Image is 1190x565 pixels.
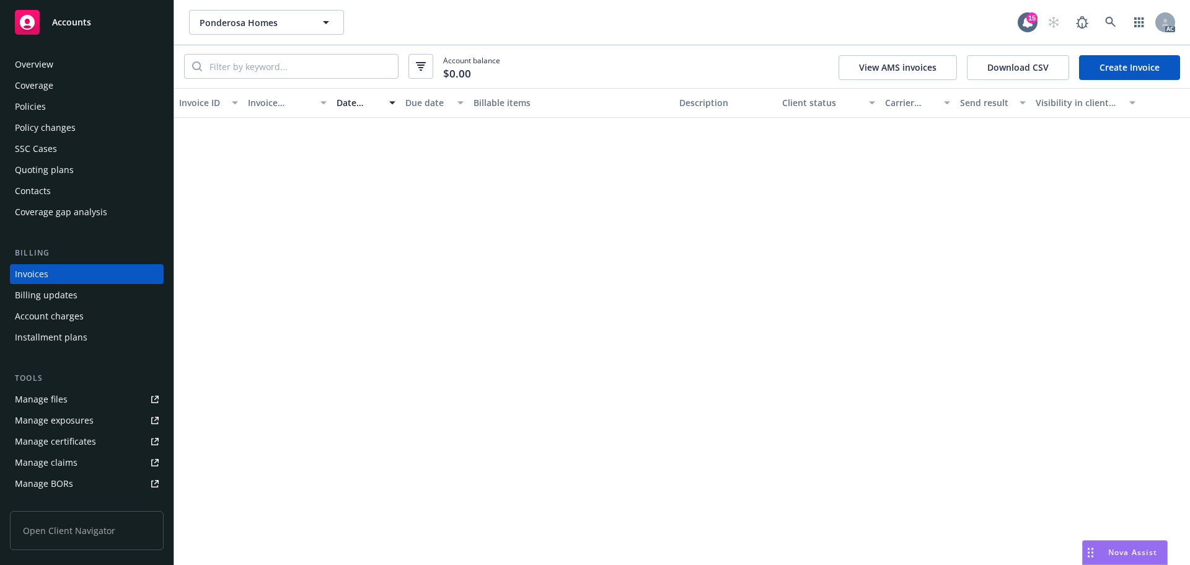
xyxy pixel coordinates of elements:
[10,306,164,326] a: Account charges
[189,10,344,35] button: Ponderosa Homes
[15,55,53,74] div: Overview
[15,139,57,159] div: SSC Cases
[10,389,164,409] a: Manage files
[10,76,164,96] a: Coverage
[15,264,48,284] div: Invoices
[10,139,164,159] a: SSC Cases
[332,88,400,118] button: Date issued
[674,88,777,118] button: Description
[15,474,73,494] div: Manage BORs
[782,96,862,109] div: Client status
[248,96,314,109] div: Invoice amount
[10,495,164,515] a: Summary of insurance
[174,88,243,118] button: Invoice ID
[15,181,51,201] div: Contacts
[679,96,772,109] div: Description
[405,96,451,109] div: Due date
[1036,96,1122,109] div: Visibility in client dash
[192,61,202,71] svg: Search
[400,88,469,118] button: Due date
[10,55,164,74] a: Overview
[469,88,674,118] button: Billable items
[1041,10,1066,35] a: Start snowing
[10,5,164,40] a: Accounts
[15,76,53,96] div: Coverage
[880,88,956,118] button: Carrier status
[10,118,164,138] a: Policy changes
[443,55,500,78] span: Account balance
[10,97,164,117] a: Policies
[839,55,957,80] button: View AMS invoices
[10,181,164,201] a: Contacts
[15,495,109,515] div: Summary of insurance
[1108,547,1157,558] span: Nova Assist
[15,118,76,138] div: Policy changes
[202,55,398,78] input: Filter by keyword...
[15,432,96,452] div: Manage certificates
[243,88,332,118] button: Invoice amount
[15,285,77,305] div: Billing updates
[200,16,307,29] span: Ponderosa Homes
[1026,12,1038,24] div: 15
[10,432,164,452] a: Manage certificates
[15,306,84,326] div: Account charges
[15,202,107,222] div: Coverage gap analysis
[15,389,68,409] div: Manage files
[10,411,164,430] a: Manage exposures
[15,411,94,430] div: Manage exposures
[1031,88,1140,118] button: Visibility in client dash
[337,96,382,109] div: Date issued
[1127,10,1152,35] a: Switch app
[15,160,74,180] div: Quoting plans
[443,66,471,82] span: $0.00
[15,453,77,473] div: Manage claims
[955,88,1031,118] button: Send result
[960,96,1012,109] div: Send result
[10,285,164,305] a: Billing updates
[777,88,880,118] button: Client status
[10,264,164,284] a: Invoices
[967,55,1069,80] button: Download CSV
[15,97,46,117] div: Policies
[15,327,87,347] div: Installment plans
[10,160,164,180] a: Quoting plans
[10,247,164,259] div: Billing
[474,96,669,109] div: Billable items
[885,96,937,109] div: Carrier status
[10,372,164,385] div: Tools
[10,453,164,473] a: Manage claims
[10,202,164,222] a: Coverage gap analysis
[1083,541,1098,564] div: Drag to move
[10,474,164,494] a: Manage BORs
[10,327,164,347] a: Installment plans
[1098,10,1123,35] a: Search
[1082,540,1168,565] button: Nova Assist
[52,17,91,27] span: Accounts
[1079,55,1180,80] a: Create Invoice
[1070,10,1095,35] a: Report a Bug
[179,96,224,109] div: Invoice ID
[10,511,164,550] span: Open Client Navigator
